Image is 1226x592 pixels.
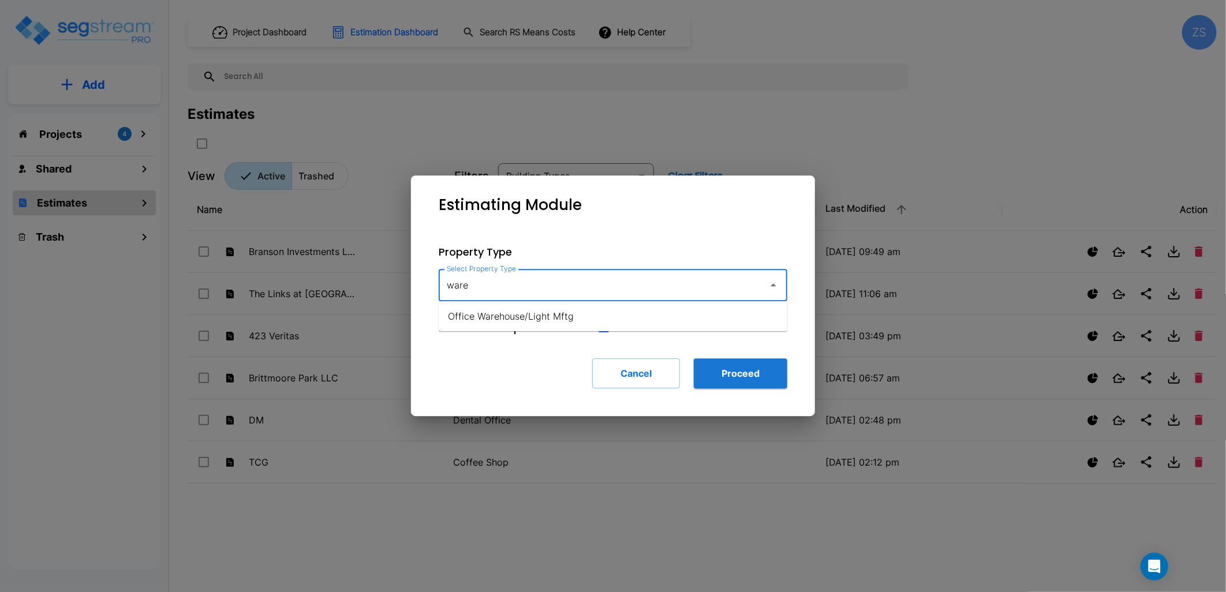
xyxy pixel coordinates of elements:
button: Proceed [694,358,787,388]
button: Cancel [592,358,680,388]
div: Open Intercom Messenger [1141,553,1168,580]
li: Office Warehouse/Light Mftg [439,306,787,327]
p: Estimating Module [439,194,582,216]
p: Property Type [439,244,787,260]
label: Select Property Type [447,264,516,273]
